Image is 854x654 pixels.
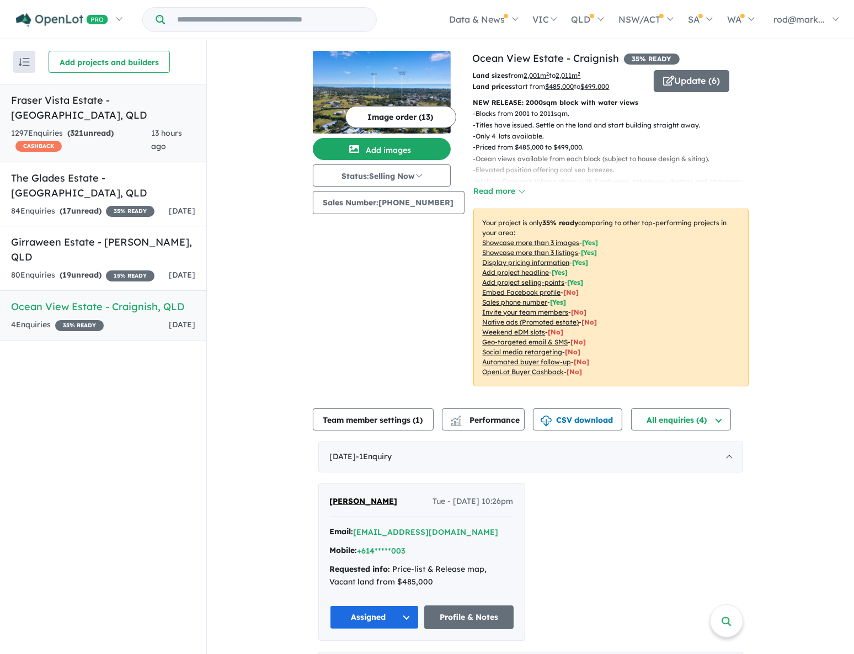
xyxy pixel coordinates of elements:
[313,408,434,430] button: Team member settings (1)
[433,495,514,508] span: Tue - [DATE] 10:26pm
[330,496,398,506] span: [PERSON_NAME]
[552,268,568,277] span: [ Yes ]
[549,71,581,79] span: to
[11,299,195,314] h5: Ocean View Estate - Craignish , QLD
[565,348,581,356] span: [No]
[473,97,749,108] p: NEW RELEASE: 2000sqm block with water views
[62,270,71,280] span: 19
[167,8,374,31] input: Try estate name, suburb, builder or developer
[15,141,62,152] span: CASHBACK
[473,153,757,164] p: - Ocean views available from each block (subject to house design & siting).
[473,52,620,65] a: Ocean View Estate - Craignish
[169,206,195,216] span: [DATE]
[452,415,520,425] span: Performance
[573,258,589,267] span: [ Yes ]
[11,235,195,264] h5: Girraween Estate - [PERSON_NAME] , QLD
[473,81,645,92] p: start from
[19,58,30,66] img: sort.svg
[473,70,645,81] p: from
[416,415,420,425] span: 1
[483,268,549,277] u: Add project headline
[473,108,757,119] p: - Blocks from 2001 to 2011sqm.
[62,206,71,216] span: 17
[11,93,195,123] h5: Fraser Vista Estate - [GEOGRAPHIC_DATA] , QLD
[330,545,357,555] strong: Mobile:
[551,298,567,306] span: [ Yes ]
[330,563,514,589] div: Price-list & Release map, Vacant land from $485,000
[572,308,587,316] span: [ No ]
[483,298,548,306] u: Sales phone number
[567,368,583,376] span: [No]
[67,128,114,138] strong: ( unread)
[564,288,579,296] span: [ No ]
[547,71,549,77] sup: 2
[330,564,391,574] strong: Requested info:
[313,51,451,134] img: Ocean View Estate - Craignish
[11,318,104,332] div: 4 Enquir ies
[151,128,182,151] span: 13 hours ago
[11,205,154,218] div: 84 Enquir ies
[106,270,154,281] span: 15 % READY
[473,176,757,187] p: - Walk to Craignish Village shops with Foodworks, takeaway, doctors and pharmacy.
[483,288,561,296] u: Embed Facebook profile
[582,318,597,326] span: [No]
[473,131,757,142] p: - Only 4 lots available.
[49,51,170,73] button: Add projects and builders
[424,605,514,629] a: Profile & Notes
[571,338,586,346] span: [No]
[483,348,563,356] u: Social media retargeting
[473,71,509,79] b: Land sizes
[345,106,456,128] button: Image order (13)
[473,164,757,176] p: - Elevated position offering cool sea breezes.
[583,238,599,247] span: [ Yes ]
[483,318,579,326] u: Native ads (Promoted estate)
[483,328,546,336] u: Weekend eDM slots
[70,128,83,138] span: 321
[574,82,610,91] span: to
[330,527,354,536] strong: Email:
[356,451,392,461] span: - 1 Enquir y
[330,605,419,629] button: Assigned
[473,209,749,386] p: Your project is only comparing to other top-performing projects in your area: - - - - - - - - - -...
[55,320,104,331] span: 35 % READY
[773,14,825,25] span: rod@mark...
[578,71,581,77] sup: 2
[548,328,564,336] span: [No]
[318,442,743,472] div: [DATE]
[483,308,569,316] u: Invite your team members
[533,408,622,430] button: CSV download
[524,71,549,79] u: 2,001 m
[169,270,195,280] span: [DATE]
[631,408,731,430] button: All enquiries (4)
[313,164,451,187] button: Status:Selling Now
[543,219,579,227] b: 35 % ready
[354,527,499,538] button: [EMAIL_ADDRESS][DOMAIN_NAME]
[16,13,108,27] img: Openlot PRO Logo White
[654,70,729,92] button: Update (6)
[581,248,597,257] span: [ Yes ]
[473,120,757,131] p: - Titles have issued. Settle on the land and start building straight away.
[483,238,580,247] u: Showcase more than 3 images
[442,408,525,430] button: Performance
[11,171,195,200] h5: The Glades Estate - [GEOGRAPHIC_DATA] , QLD
[568,278,584,286] span: [ Yes ]
[624,54,680,65] span: 35 % READY
[451,419,462,426] img: bar-chart.svg
[483,278,565,286] u: Add project selling-points
[106,206,154,217] span: 35 % READY
[581,82,610,91] u: $ 499,000
[11,269,154,282] div: 80 Enquir ies
[451,416,461,422] img: line-chart.svg
[483,368,564,376] u: OpenLot Buyer Cashback
[483,358,572,366] u: Automated buyer follow-up
[313,138,451,160] button: Add images
[483,248,579,257] u: Showcase more than 3 listings
[60,270,102,280] strong: ( unread)
[483,258,570,267] u: Display pricing information
[313,191,465,214] button: Sales Number:[PHONE_NUMBER]
[11,127,151,153] div: 1297 Enquir ies
[330,495,398,508] a: [PERSON_NAME]
[473,82,513,91] b: Land prices
[556,71,581,79] u: 2,011 m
